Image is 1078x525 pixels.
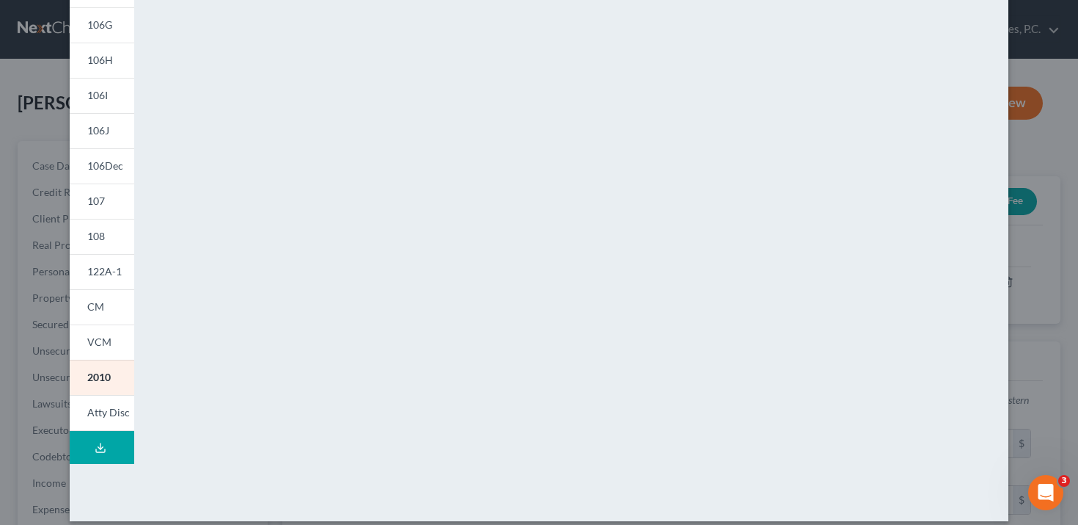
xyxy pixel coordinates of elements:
[87,54,113,66] span: 106H
[87,230,105,242] span: 108
[87,124,109,137] span: 106J
[70,113,134,148] a: 106J
[1028,475,1063,510] iframe: Intercom live chat
[70,325,134,360] a: VCM
[87,18,112,31] span: 106G
[70,184,134,219] a: 107
[70,219,134,254] a: 108
[87,371,111,383] span: 2010
[87,265,122,278] span: 122A-1
[70,148,134,184] a: 106Dec
[70,395,134,431] a: Atty Disc
[70,360,134,395] a: 2010
[70,43,134,78] a: 106H
[87,195,105,207] span: 107
[70,78,134,113] a: 106I
[87,406,130,419] span: Atty Disc
[70,7,134,43] a: 106G
[1058,475,1070,487] span: 3
[70,254,134,289] a: 122A-1
[87,300,104,313] span: CM
[87,336,111,348] span: VCM
[87,89,108,101] span: 106I
[87,159,123,172] span: 106Dec
[70,289,134,325] a: CM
